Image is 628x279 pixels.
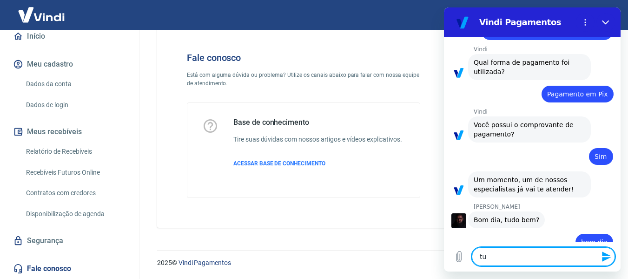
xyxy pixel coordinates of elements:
button: Meu cadastro [11,54,128,75]
a: ACESSAR BASE DE CONHECIMENTO [233,159,402,168]
p: Está com alguma dúvida ou problema? Utilize os canais abaixo para falar com nossa equipe de atend... [187,71,420,88]
span: ACESSAR BASE DE CONHECIMENTO [233,160,325,167]
iframe: Janela de mensagens [444,7,621,272]
button: Sair [583,7,617,24]
a: Segurança [11,231,128,251]
a: Vindi Pagamentos [178,259,231,266]
img: Vindi [11,0,72,29]
a: Dados da conta [22,75,128,94]
a: Recebíveis Futuros Online [22,163,128,182]
img: Fale conosco [443,37,584,162]
h4: Fale conosco [187,52,420,63]
h6: Tire suas dúvidas com nossos artigos e vídeos explicativos. [233,135,402,144]
a: Início [11,26,128,47]
a: Disponibilização de agenda [22,204,128,224]
a: Fale conosco [11,259,128,279]
a: Contratos com credores [22,184,128,203]
h5: Base de conhecimento [233,118,402,127]
button: Meus recebíveis [11,122,128,142]
a: Relatório de Recebíveis [22,142,128,161]
p: 2025 © [157,258,606,268]
a: Dados de login [22,95,128,115]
